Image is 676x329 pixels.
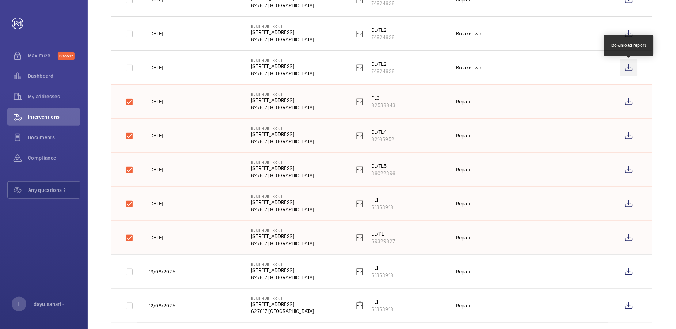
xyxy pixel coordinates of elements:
p: Blue Hub- Kone [251,58,314,63]
img: elevator.svg [356,301,364,310]
div: Repair [456,234,471,241]
p: [STREET_ADDRESS] [251,198,314,206]
p: [STREET_ADDRESS] [251,266,314,274]
div: Repair [456,132,471,139]
p: --- [559,268,565,275]
p: 51353918 [372,204,393,211]
p: EL/FL2 [372,60,395,68]
p: 51353918 [372,306,393,313]
p: 627617 [GEOGRAPHIC_DATA] [251,172,314,179]
p: idayu.sahari - [32,300,65,308]
p: [DATE] [149,64,163,71]
p: Blue Hub- Kone [251,228,314,232]
p: 627617 [GEOGRAPHIC_DATA] [251,274,314,281]
p: [STREET_ADDRESS] [251,131,314,138]
div: Repair [456,166,471,173]
p: EL/PL [372,230,395,238]
p: --- [559,64,565,71]
p: 627617 [GEOGRAPHIC_DATA] [251,308,314,315]
p: 627617 [GEOGRAPHIC_DATA] [251,240,314,247]
p: Blue Hub- Kone [251,92,314,97]
div: Repair [456,302,471,309]
img: elevator.svg [356,29,364,38]
p: Blue Hub- Kone [251,160,314,164]
p: 74924636 [372,68,395,75]
img: elevator.svg [356,165,364,174]
p: EL/FL4 [372,128,394,136]
div: Repair [456,200,471,207]
p: 627617 [GEOGRAPHIC_DATA] [251,70,314,77]
span: Any questions ? [28,186,80,194]
p: [DATE] [149,200,163,207]
p: --- [559,132,565,139]
p: Blue Hub- Kone [251,262,314,266]
p: [DATE] [149,132,163,139]
div: Breakdown [456,30,482,37]
p: [STREET_ADDRESS] [251,97,314,104]
span: My addresses [28,93,80,100]
span: Interventions [28,113,80,121]
img: elevator.svg [356,267,364,276]
p: 12/08/2025 [149,302,175,309]
p: 82165952 [372,136,394,143]
span: Dashboard [28,72,80,80]
p: 13/08/2025 [149,268,175,275]
p: 59329827 [372,238,395,245]
p: --- [559,98,565,105]
p: Blue Hub- Kone [251,24,314,29]
p: [STREET_ADDRESS] [251,29,314,36]
p: 36022396 [372,170,395,177]
img: elevator.svg [356,131,364,140]
div: Repair [456,98,471,105]
p: [STREET_ADDRESS] [251,164,314,172]
img: elevator.svg [356,199,364,208]
span: Discover [58,52,75,60]
p: --- [559,302,565,309]
p: 627617 [GEOGRAPHIC_DATA] [251,138,314,145]
p: EL/FL5 [372,162,395,170]
p: 627617 [GEOGRAPHIC_DATA] [251,2,314,9]
p: [STREET_ADDRESS] [251,63,314,70]
p: 627617 [GEOGRAPHIC_DATA] [251,36,314,43]
p: --- [559,234,565,241]
p: I- [18,300,20,308]
p: FL1 [372,196,393,204]
span: Maximize [28,52,58,59]
p: [DATE] [149,30,163,37]
p: Blue Hub- Kone [251,194,314,198]
img: elevator.svg [356,63,364,72]
p: Blue Hub- Kone [251,296,314,300]
p: 627617 [GEOGRAPHIC_DATA] [251,206,314,213]
p: [DATE] [149,166,163,173]
p: Blue Hub- Kone [251,126,314,131]
p: EL/FL2 [372,26,395,34]
p: 74924636 [372,34,395,41]
span: Documents [28,134,80,141]
p: FL3 [372,94,395,102]
p: 82538843 [372,102,395,109]
img: elevator.svg [356,233,364,242]
p: FL1 [372,264,393,272]
p: --- [559,166,565,173]
p: [STREET_ADDRESS] [251,300,314,308]
div: Repair [456,268,471,275]
div: Download report [612,42,647,49]
p: FL1 [372,298,393,306]
p: 627617 [GEOGRAPHIC_DATA] [251,104,314,111]
p: [STREET_ADDRESS] [251,232,314,240]
span: Compliance [28,154,80,162]
p: 51353918 [372,272,393,279]
p: [DATE] [149,234,163,241]
p: --- [559,200,565,207]
img: elevator.svg [356,97,364,106]
p: --- [559,30,565,37]
div: Breakdown [456,64,482,71]
p: [DATE] [149,98,163,105]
